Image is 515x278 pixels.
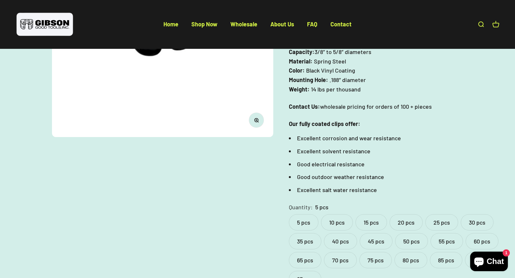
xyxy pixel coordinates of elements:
span: Good outdoor weather resistance [297,173,384,180]
span: Excellent salt water resistance [297,186,377,193]
a: Shop Now [191,21,217,28]
a: Wholesale [230,21,257,28]
b: Capacity: [289,48,315,55]
b: Weight: [289,86,310,93]
span: Excellent solvent resistance [297,147,370,155]
span: Excellent corrosion and wear resistance [297,134,401,142]
b: Material: [289,58,313,65]
strong: Our fully coated clips offer: [289,120,360,127]
a: Home [163,21,178,28]
variant-option-value: 5 pcs [315,202,328,212]
span: Good electrical resistance [297,160,365,168]
inbox-online-store-chat: Shopify online store chat [468,252,510,273]
b: Color: [289,67,305,74]
a: About Us [270,21,294,28]
strong: Contact Us: [289,103,320,110]
p: 3/8″ to 5/8″ diameters Spring Steel Black Vinyl Coating .188″ diameter 14 lbs per thousand [289,47,499,94]
a: FAQ [307,21,317,28]
p: wholesale pricing for orders of 100 + pieces [289,102,499,111]
legend: Quantity: [289,202,313,212]
a: Contact [330,21,352,28]
b: Mounting Hole: [289,76,328,83]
